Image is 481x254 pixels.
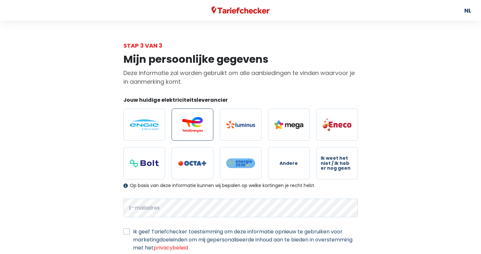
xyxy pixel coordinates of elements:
img: Bolt [130,159,159,167]
div: Op basis van deze informatie kunnen wij bepalen op welke kortingen je recht hebt. [123,183,358,188]
h1: Mijn persoonlijke gegevens [123,53,358,65]
label: Ik geef Tariefchecker toestemming om deze informatie opnieuw te gebruiken voor marketingdoeleinde... [133,228,358,252]
legend: Jouw huidige elektriciteitsleverancier [123,96,358,106]
img: Tariefchecker logo [211,6,270,14]
img: Engie / Electrabel [130,119,159,130]
img: Mega [274,120,303,129]
img: Total Energies / Lampiris [178,117,207,132]
p: Deze informatie zal worden gebruikt om alle aanbiedingen te vinden waarvoor je in aanmerking komt. [123,69,358,86]
div: Stap 3 van 3 [123,41,358,50]
span: Ik weet het niet / Ik heb er nog geen [321,156,353,171]
img: Energie2030 [226,158,255,168]
img: Octa+ [178,161,207,166]
span: Andere [280,161,298,166]
img: Eneco [323,118,352,131]
img: Luminus [226,121,255,128]
a: privacybeleid [154,244,188,251]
